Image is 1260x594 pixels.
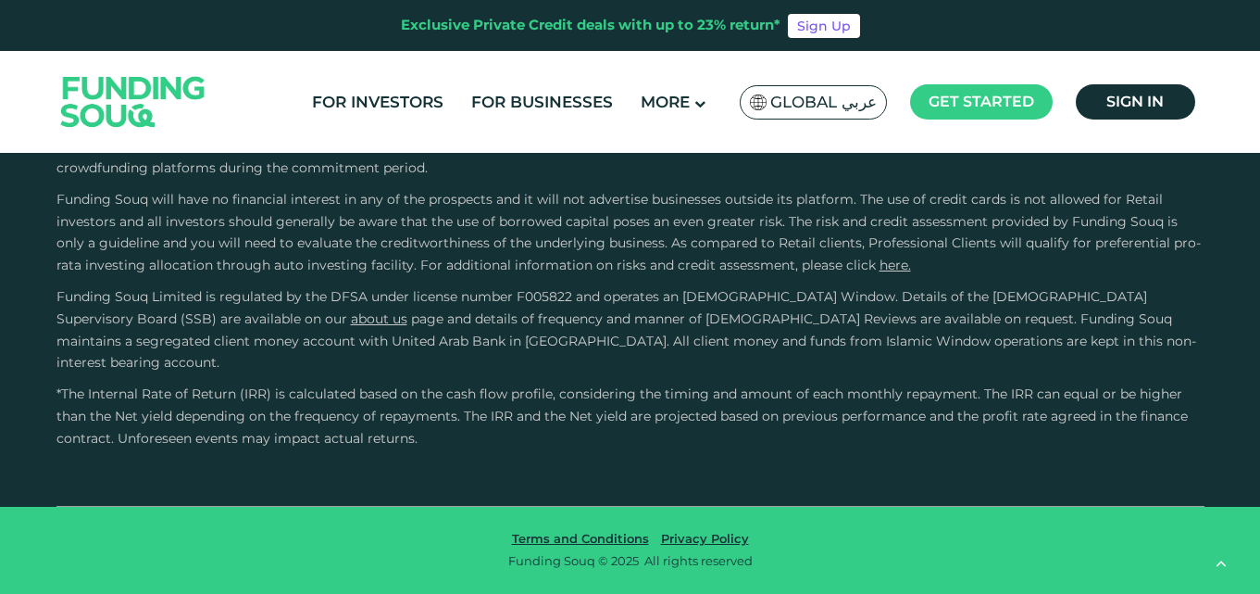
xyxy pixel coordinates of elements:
img: SA Flag [750,95,767,110]
a: About Us [351,310,407,327]
img: Logo [43,55,224,148]
button: back [1200,543,1241,585]
a: here. [880,257,911,273]
span: Get started [929,93,1034,110]
span: page [411,310,443,327]
span: All rights reserved [644,553,753,568]
span: and details of frequency and manner of [DEMOGRAPHIC_DATA] Reviews are available on request. Fundi... [56,310,1196,372]
a: Terms and Conditions [507,531,654,546]
a: For Investors [307,87,448,118]
span: Funding Souq Limited is regulated by the DFSA under license number F005822 and operates an [DEMOG... [56,288,1147,327]
a: For Businesses [467,87,618,118]
div: Exclusive Private Credit deals with up to 23% return* [401,15,780,36]
span: 2025 [611,553,639,568]
a: Privacy Policy [656,531,754,546]
span: More [641,93,690,111]
p: *The Internal Rate of Return (IRR) is calculated based on the cash flow profile, considering the ... [56,384,1204,449]
span: Sign in [1106,93,1164,110]
span: Funding Souq © [508,553,608,568]
a: Sign Up [788,14,860,38]
span: Global عربي [770,92,877,113]
span: Funding Souq will have no financial interest in any of the prospects and it will not advertise bu... [56,191,1201,273]
a: Sign in [1076,84,1195,120]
